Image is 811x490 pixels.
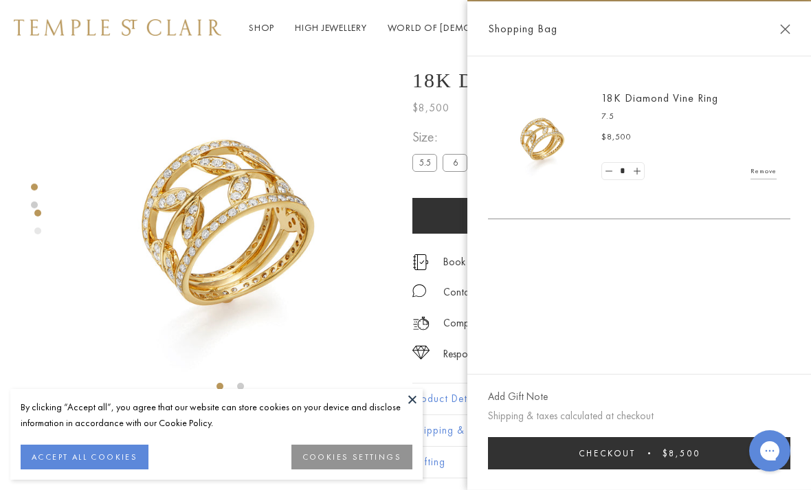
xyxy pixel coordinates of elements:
div: Responsible Sourcing [443,346,530,363]
iframe: Gorgias live chat messenger [742,425,797,476]
p: Shipping & taxes calculated at checkout [488,408,790,425]
div: By clicking “Accept all”, you agree that our website can store cookies on your device and disclos... [21,399,412,431]
label: 5.5 [412,154,437,171]
a: Set quantity to 2 [630,163,643,180]
a: 18K Diamond Vine Ring [601,91,718,105]
img: icon_appointment.svg [412,254,429,270]
p: 7.5 [601,110,777,124]
a: Set quantity to 0 [602,163,616,180]
span: Checkout [579,447,636,459]
span: $8,500 [412,99,449,117]
div: Contact an Ambassador [443,284,544,301]
button: Add to bag [412,198,723,234]
button: COOKIES SETTINGS [291,445,412,469]
button: Add Gift Note [488,388,548,405]
img: 18K Diamond Vine Ring [502,96,584,179]
div: Product gallery navigation [34,206,41,245]
img: Temple St. Clair [14,19,221,36]
img: 18K Diamond Vine Ring [69,55,392,378]
img: MessageIcon-01_2.svg [412,284,426,298]
img: icon_delivery.svg [412,315,430,332]
span: Size: [412,126,594,148]
a: ShopShop [249,21,274,34]
p: Complimentary Delivery and Returns [443,315,590,332]
button: Product Details [412,383,770,414]
button: ACCEPT ALL COOKIES [21,445,148,469]
span: Shopping Bag [488,20,557,38]
a: World of [DEMOGRAPHIC_DATA]World of [DEMOGRAPHIC_DATA] [388,21,545,34]
img: icon_sourcing.svg [412,346,430,359]
button: Checkout $8,500 [488,437,790,469]
label: 6 [443,154,467,171]
span: $8,500 [663,447,700,459]
nav: Main navigation [249,19,545,36]
h1: 18K Diamond Vine Ring [412,69,691,92]
a: Book an Appointment [443,254,534,269]
a: High JewelleryHigh Jewellery [295,21,367,34]
button: Close Shopping Bag [780,24,790,34]
a: Remove [751,164,777,179]
span: $8,500 [601,131,632,144]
